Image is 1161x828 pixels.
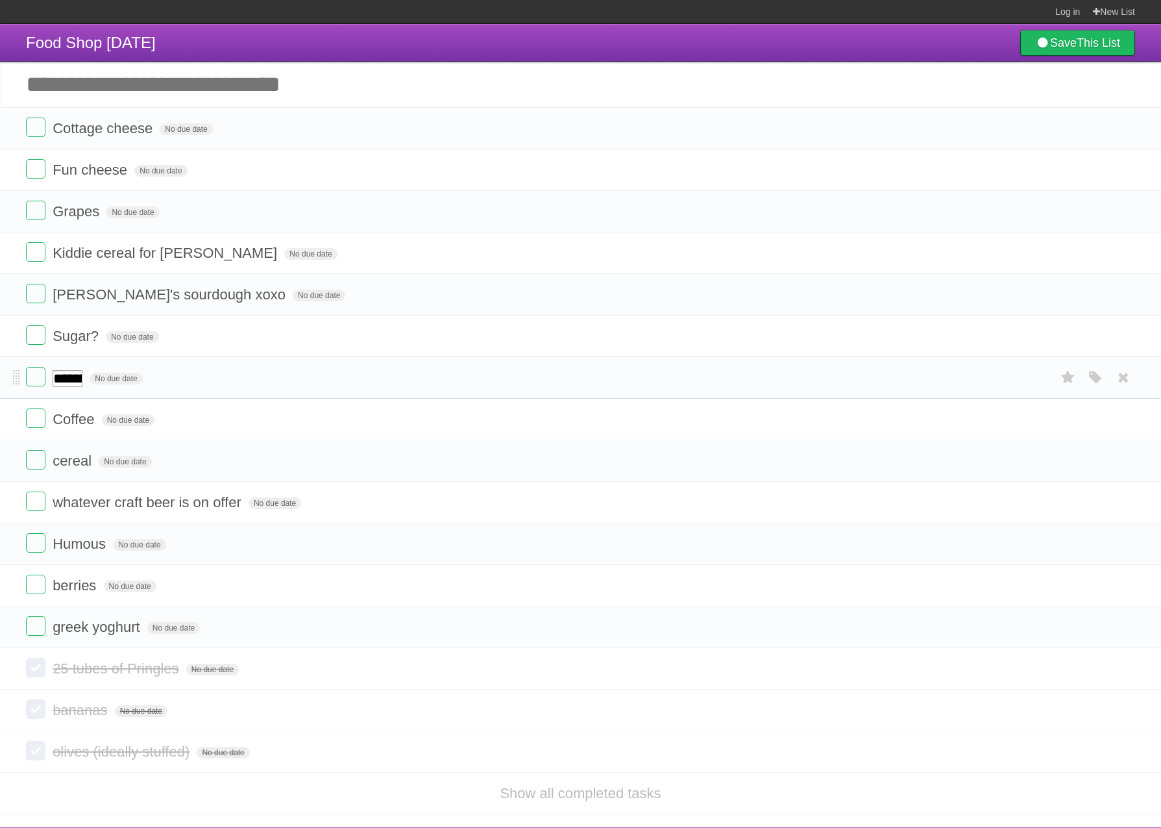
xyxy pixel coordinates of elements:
a: SaveThis List [1020,30,1135,56]
label: Done [26,242,45,262]
label: Done [26,450,45,470]
label: Done [26,533,45,553]
span: No due date [284,248,337,260]
span: Sugar? [53,328,102,344]
span: No due date [104,581,156,592]
label: Done [26,616,45,636]
label: Done [26,284,45,303]
span: No due date [186,664,239,675]
span: 25 tubes of Pringles [53,660,182,677]
label: Done [26,658,45,677]
span: No due date [160,123,212,135]
span: Humous [53,536,109,552]
span: No due date [115,705,167,717]
span: No due date [99,456,151,468]
span: No due date [293,290,345,301]
span: No due date [134,165,187,177]
span: No due date [113,539,165,551]
span: Food Shop [DATE] [26,34,156,51]
span: Coffee [53,411,97,427]
span: cereal [53,453,95,469]
label: Done [26,159,45,179]
label: Done [26,492,45,511]
label: Done [26,408,45,428]
span: Cottage cheese [53,120,156,136]
label: Star task [1056,367,1081,388]
span: [PERSON_NAME]'s sourdough xoxo [53,286,289,303]
label: Done [26,118,45,137]
b: This List [1077,36,1120,49]
span: berries [53,577,99,594]
span: No due date [249,497,301,509]
span: No due date [197,747,249,759]
a: Show all completed tasks [500,785,661,801]
span: No due date [147,622,200,634]
span: No due date [90,373,142,384]
label: Done [26,741,45,760]
span: greek yoghurt [53,619,143,635]
span: Kiddie cereal for [PERSON_NAME] [53,245,280,261]
span: Grapes [53,203,103,220]
label: Done [26,367,45,386]
span: Fun cheese [53,162,130,178]
span: No due date [106,331,158,343]
label: Done [26,201,45,220]
span: whatever craft beer is on offer [53,494,245,510]
label: Done [26,325,45,345]
label: Done [26,575,45,594]
label: Done [26,699,45,719]
span: bananas [53,702,110,718]
span: No due date [106,207,159,218]
span: olives (ideally stuffed) [53,744,193,760]
span: No due date [102,414,154,426]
